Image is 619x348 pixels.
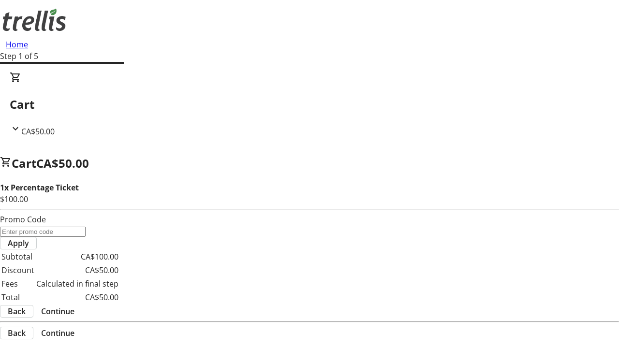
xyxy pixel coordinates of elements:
[10,96,609,113] h2: Cart
[36,264,119,276] td: CA$50.00
[1,250,35,263] td: Subtotal
[8,305,26,317] span: Back
[41,327,74,339] span: Continue
[33,327,82,339] button: Continue
[1,277,35,290] td: Fees
[1,264,35,276] td: Discount
[8,327,26,339] span: Back
[12,155,36,171] span: Cart
[36,277,119,290] td: Calculated in final step
[10,72,609,137] div: CartCA$50.00
[21,126,55,137] span: CA$50.00
[36,155,89,171] span: CA$50.00
[36,291,119,304] td: CA$50.00
[41,305,74,317] span: Continue
[8,237,29,249] span: Apply
[1,291,35,304] td: Total
[33,305,82,317] button: Continue
[36,250,119,263] td: CA$100.00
